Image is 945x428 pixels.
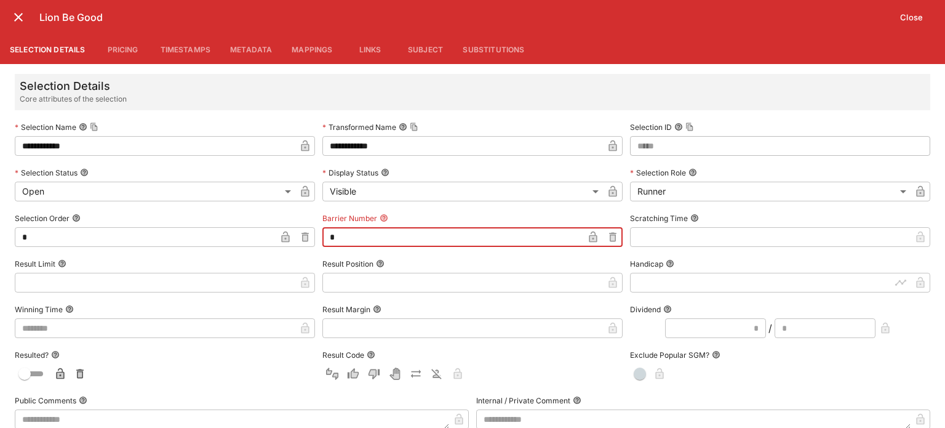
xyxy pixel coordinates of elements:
[893,7,930,27] button: Close
[282,34,342,64] button: Mappings
[15,304,63,315] p: Winning Time
[15,350,49,360] p: Resulted?
[343,364,363,384] button: Win
[410,123,418,131] button: Copy To Clipboard
[712,350,720,359] button: Exclude Popular SGM?
[7,6,30,28] button: close
[15,213,70,224] p: Selection Order
[322,364,342,384] button: Not Set
[58,259,66,268] button: Result Limit
[322,168,378,178] p: Display Status
[630,168,686,178] p: Selection Role
[342,34,397,64] button: Links
[381,168,389,177] button: Display Status
[688,168,697,177] button: Selection Role
[768,321,772,336] div: /
[322,122,396,132] p: Transformed Name
[39,11,893,24] h6: Lion Be Good
[322,304,370,315] p: Result Margin
[65,305,74,313] button: Winning Time
[406,364,426,384] button: Push
[663,305,672,313] button: Dividend
[79,123,87,131] button: Selection NameCopy To Clipboard
[90,123,98,131] button: Copy To Clipboard
[690,214,699,222] button: Scratching Time
[20,93,127,105] span: Core attributes of the selection
[151,34,221,64] button: Timestamps
[364,364,384,384] button: Lose
[95,34,151,64] button: Pricing
[79,396,87,405] button: Public Comments
[453,34,534,64] button: Substitutions
[630,304,661,315] p: Dividend
[72,214,81,222] button: Selection Order
[685,123,694,131] button: Copy To Clipboard
[15,168,78,178] p: Selection Status
[373,305,381,313] button: Result Margin
[666,259,674,268] button: Handicap
[322,182,603,201] div: Visible
[399,123,407,131] button: Transformed NameCopy To Clipboard
[573,396,581,405] button: Internal / Private Comment
[322,350,364,360] p: Result Code
[397,34,453,64] button: Subject
[385,364,405,384] button: Void
[376,259,385,268] button: Result Position
[630,259,663,269] p: Handicap
[15,259,55,269] p: Result Limit
[15,182,295,201] div: Open
[630,350,709,360] p: Exclude Popular SGM?
[476,395,570,406] p: Internal / Private Comment
[630,122,672,132] p: Selection ID
[380,214,388,222] button: Barrier Number
[322,259,373,269] p: Result Position
[630,182,911,201] div: Runner
[674,123,683,131] button: Selection IDCopy To Clipboard
[220,34,282,64] button: Metadata
[427,364,447,384] button: Eliminated In Play
[15,122,76,132] p: Selection Name
[20,79,127,93] h5: Selection Details
[630,213,688,224] p: Scratching Time
[80,168,89,177] button: Selection Status
[51,350,60,359] button: Resulted?
[367,350,375,359] button: Result Code
[322,213,377,224] p: Barrier Number
[15,395,76,406] p: Public Comments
